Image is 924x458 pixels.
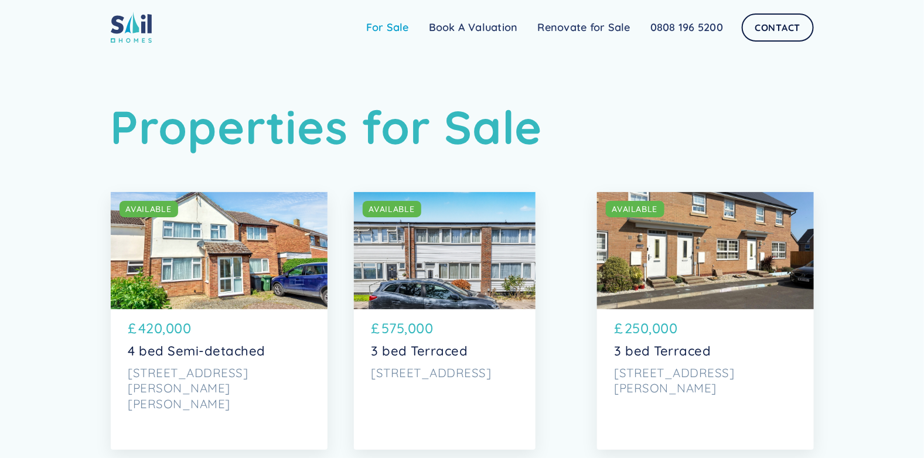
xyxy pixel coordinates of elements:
p: [STREET_ADDRESS][PERSON_NAME][PERSON_NAME] [128,365,310,412]
a: Contact [742,13,813,42]
p: 3 bed Terraced [615,343,796,359]
a: 0808 196 5200 [640,16,733,39]
div: AVAILABLE [369,203,415,215]
p: [STREET_ADDRESS][PERSON_NAME] [615,365,796,396]
p: £ [128,318,138,339]
a: Book A Valuation [419,16,528,39]
a: Renovate for Sale [528,16,640,39]
div: AVAILABLE [126,203,172,215]
p: 420,000 [138,318,192,339]
p: £ [615,318,624,339]
p: £ [371,318,381,339]
p: 575,000 [381,318,434,339]
div: AVAILABLE [612,203,658,215]
a: AVAILABLE£250,0003 bed Terraced[STREET_ADDRESS][PERSON_NAME] [597,192,814,450]
a: AVAILABLE£575,0003 bed Terraced[STREET_ADDRESS] [354,192,536,450]
img: sail home logo colored [111,12,152,43]
p: 4 bed Semi-detached [128,343,310,359]
a: AVAILABLE£420,0004 bed Semi-detached[STREET_ADDRESS][PERSON_NAME][PERSON_NAME] [111,192,328,450]
p: 250,000 [625,318,678,339]
p: [STREET_ADDRESS] [371,365,518,381]
p: 3 bed Terraced [371,343,518,359]
h1: Properties for Sale [111,100,814,155]
a: For Sale [356,16,419,39]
